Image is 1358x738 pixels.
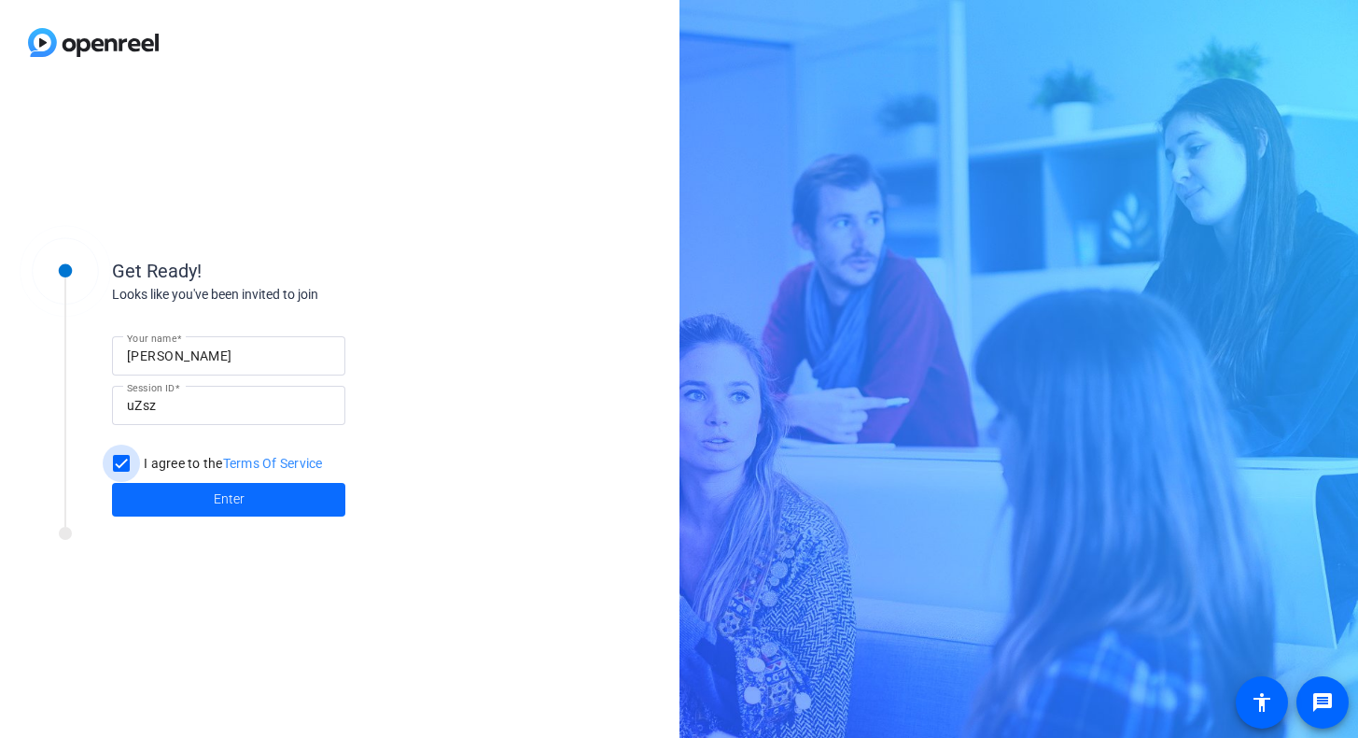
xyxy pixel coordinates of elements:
[112,285,485,305] div: Looks like you've been invited to join
[112,483,345,517] button: Enter
[140,454,323,473] label: I agree to the
[127,382,175,393] mat-label: Session ID
[223,456,323,471] a: Terms Of Service
[112,257,485,285] div: Get Ready!
[127,333,176,344] mat-label: Your name
[214,490,245,509] span: Enter
[1251,691,1273,714] mat-icon: accessibility
[1311,691,1334,714] mat-icon: message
